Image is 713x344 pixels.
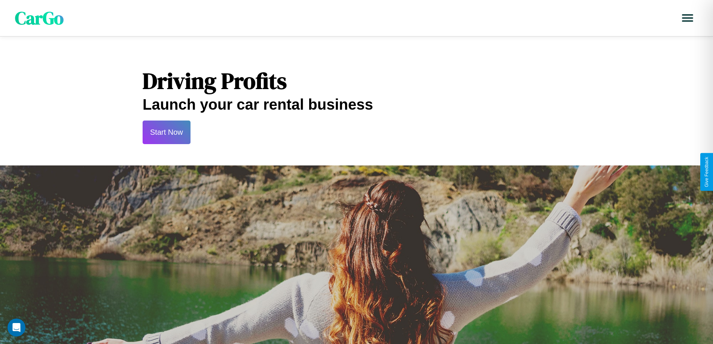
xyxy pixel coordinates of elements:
[7,319,25,337] div: Open Intercom Messenger
[143,66,570,96] h1: Driving Profits
[677,7,698,28] button: Open menu
[143,96,570,113] h2: Launch your car rental business
[143,121,191,144] button: Start Now
[704,157,709,187] div: Give Feedback
[15,6,64,30] span: CarGo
